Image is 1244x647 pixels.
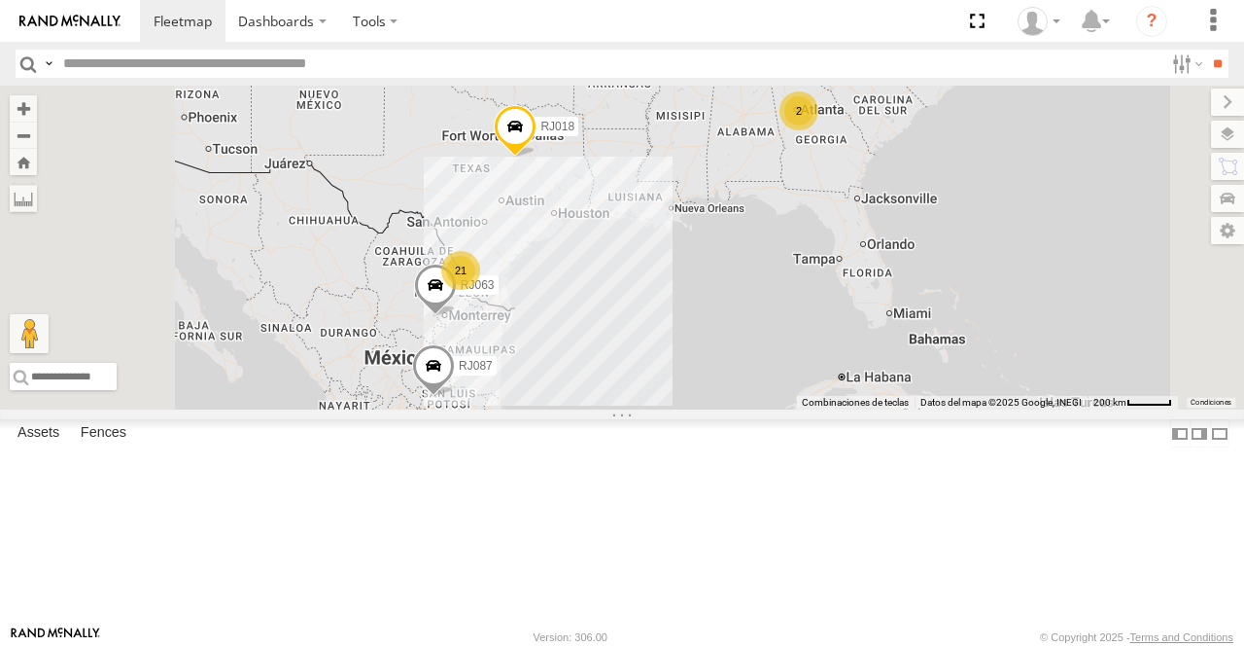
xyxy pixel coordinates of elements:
label: Search Query [41,50,56,78]
div: © Copyright 2025 - [1040,631,1233,643]
button: Arrastra el hombrecito naranja al mapa para abrir Street View [10,314,49,353]
a: Visit our Website [11,628,100,647]
label: Map Settings [1211,217,1244,244]
button: Zoom Home [10,149,37,175]
span: RJ063 [461,277,495,291]
button: Zoom out [10,122,37,149]
a: Terms and Conditions [1130,631,1233,643]
img: rand-logo.svg [19,15,121,28]
a: Condiciones (se abre en una nueva pestaña) [1191,399,1231,407]
label: Assets [8,420,69,448]
label: Dock Summary Table to the Right [1190,419,1209,448]
label: Dock Summary Table to the Left [1170,419,1190,448]
div: 2 [779,91,818,130]
i: ? [1136,6,1167,37]
label: Fences [71,420,136,448]
button: Zoom in [10,95,37,122]
span: 200 km [1093,397,1126,408]
label: Measure [10,185,37,212]
label: Hide Summary Table [1210,419,1229,448]
button: Combinaciones de teclas [802,396,909,410]
span: RJ087 [459,359,493,373]
label: Search Filter Options [1164,50,1206,78]
span: RJ018 [540,119,574,132]
div: Version: 306.00 [534,631,607,643]
button: Escala del mapa: 200 km por 43 píxeles [1088,396,1178,410]
span: Datos del mapa ©2025 Google, INEGI [920,397,1082,408]
div: XPD GLOBAL [1011,7,1067,36]
div: 21 [441,251,480,290]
